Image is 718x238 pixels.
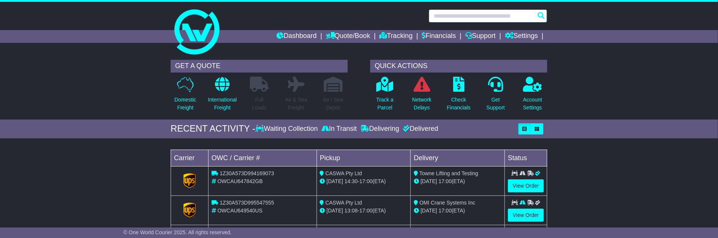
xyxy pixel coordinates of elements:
[183,173,196,188] img: GetCarrierServiceLogo
[359,178,373,184] span: 17:00
[422,30,456,43] a: Financials
[370,60,547,73] div: QUICK ACTIONS
[508,179,544,193] a: View Order
[171,150,209,166] td: Carrier
[171,60,348,73] div: GET A QUOTE
[414,177,502,185] div: (ETA)
[345,208,358,214] span: 13:08
[523,96,542,112] p: Account Settings
[207,76,237,116] a: InternationalFreight
[276,30,317,43] a: Dashboard
[411,150,505,166] td: Delivery
[208,96,237,112] p: International Freight
[486,76,505,116] a: GetSupport
[412,76,432,116] a: NetworkDelays
[414,207,502,215] div: (ETA)
[174,96,196,112] p: Domestic Freight
[380,30,413,43] a: Tracking
[447,96,471,112] p: Check Financials
[218,208,263,214] span: OWCAU649540US
[466,30,496,43] a: Support
[523,76,543,116] a: AccountSettings
[326,200,362,206] span: CASWA Pty Ltd
[345,178,358,184] span: 14:30
[326,170,362,176] span: CASWA Pty Ltd
[505,30,538,43] a: Settings
[412,96,431,112] p: Network Delays
[123,229,232,235] span: © One World Courier 2025. All rights reserved.
[323,96,343,112] p: Air / Sea Depot
[447,76,471,116] a: CheckFinancials
[508,209,544,222] a: View Order
[376,96,394,112] p: Track a Parcel
[376,76,394,116] a: Track aParcel
[174,76,197,116] a: DomesticFreight
[320,125,359,133] div: In Transit
[218,178,263,184] span: OWCAU647842GB
[250,96,269,112] p: Full Loads
[183,203,196,218] img: GetCarrierServiceLogo
[327,178,343,184] span: [DATE]
[220,170,274,176] span: 1Z30A573D994169073
[419,170,478,176] span: Towne Lifting and Testing
[327,208,343,214] span: [DATE]
[285,96,307,112] p: Air & Sea Freight
[320,207,408,215] div: - (ETA)
[487,96,505,112] p: Get Support
[317,150,411,166] td: Pickup
[401,125,438,133] div: Delivered
[220,200,274,206] span: 1Z30A573D995547555
[326,30,370,43] a: Quote/Book
[419,200,475,206] span: OMI Crane Systems Inc
[359,125,401,133] div: Delivering
[439,178,452,184] span: 17:00
[359,208,373,214] span: 17:00
[209,150,317,166] td: OWC / Carrier #
[255,125,320,133] div: Waiting Collection
[505,150,547,166] td: Status
[439,208,452,214] span: 17:00
[421,178,437,184] span: [DATE]
[171,123,255,134] div: RECENT ACTIVITY -
[421,208,437,214] span: [DATE]
[320,177,408,185] div: - (ETA)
